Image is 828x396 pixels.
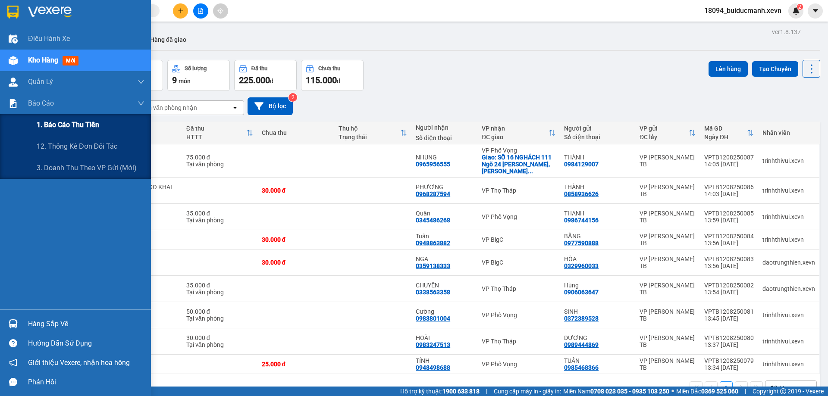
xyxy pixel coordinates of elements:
[28,376,144,389] div: Phản hồi
[339,134,400,140] div: Trạng thái
[772,27,801,37] div: ver 1.8.137
[186,161,253,168] div: Tại văn phòng
[635,122,700,144] th: Toggle SortBy
[564,282,631,289] div: Hùng
[186,217,253,224] div: Tại văn phòng
[270,78,273,84] span: đ
[416,210,473,217] div: Quân
[771,384,797,392] div: 10 / trang
[442,388,480,395] strong: 1900 633 818
[28,98,54,109] span: Báo cáo
[564,315,599,322] div: 0372389528
[186,282,253,289] div: 35.000 đ
[704,240,754,246] div: 13:56 [DATE]
[704,357,754,364] div: VPTB1208250079
[640,357,696,371] div: VP [PERSON_NAME] TB
[762,338,815,345] div: trinhthivui.xevn
[416,315,450,322] div: 0983801004
[262,259,330,266] div: 30.000 đ
[704,334,754,341] div: VPTB1208250080
[780,388,786,394] span: copyright
[720,381,733,394] button: 1
[798,4,801,10] span: 2
[704,134,747,140] div: Ngày ĐH
[9,56,18,65] img: warehouse-icon
[28,56,58,64] span: Kho hàng
[704,184,754,190] div: VPTB1208250086
[709,61,748,77] button: Lên hàng
[248,97,293,115] button: Bộ lọc
[762,236,815,243] div: trinhthivui.xevn
[37,162,137,173] span: 3. Doanh Thu theo VP Gửi (mới)
[528,168,533,175] span: ...
[213,3,228,19] button: aim
[198,8,204,14] span: file-add
[306,75,337,85] span: 115.000
[482,213,555,220] div: VP Phố Vọng
[416,184,473,190] div: PHƯƠNG
[564,357,631,364] div: TUẤN
[762,213,815,220] div: trinhthivui.xevn
[812,7,819,15] span: caret-down
[37,141,117,152] span: 12. Thống kê đơn đối tác
[704,125,747,132] div: Mã GD
[477,122,560,144] th: Toggle SortBy
[640,184,696,197] div: VP [PERSON_NAME] TB
[564,240,599,246] div: 0977590888
[9,99,18,108] img: solution-icon
[697,5,788,16] span: 18094_buiducmanh.xevn
[704,308,754,315] div: VPTB1208250081
[186,134,246,140] div: HTTT
[28,33,70,44] span: Điều hành xe
[564,233,631,240] div: BẰNG
[9,378,17,386] span: message
[564,334,631,341] div: DƯƠNG
[167,60,230,91] button: Số lượng9món
[564,154,631,161] div: THÀNH
[416,357,473,364] div: TỈNH
[762,312,815,318] div: trinhthivui.xevn
[28,76,53,87] span: Quản Lý
[808,3,823,19] button: caret-down
[28,337,144,350] div: Hướng dẫn sử dụng
[28,318,144,331] div: Hàng sắp về
[9,339,17,347] span: question-circle
[704,161,754,168] div: 14:05 [DATE]
[182,122,257,144] th: Toggle SortBy
[482,312,555,318] div: VP Phố Vọng
[762,187,815,194] div: trinhthivui.xevn
[186,210,253,217] div: 35.000 đ
[482,236,555,243] div: VP BigC
[186,308,253,315] div: 50.000 đ
[416,334,473,341] div: HOÀI
[232,104,238,111] svg: open
[564,161,599,168] div: 0984129007
[416,124,473,131] div: Người nhận
[239,75,270,85] span: 225.000
[564,308,631,315] div: SINH
[564,364,599,371] div: 0985468366
[416,154,473,161] div: NHUNG
[704,315,754,322] div: 13:45 [DATE]
[762,129,815,136] div: Nhân viên
[186,315,253,322] div: Tại văn phòng
[337,78,340,84] span: đ
[752,61,798,77] button: Tạo Chuyến
[762,259,815,266] div: daotrungthien.xevn
[482,187,555,194] div: VP Thọ Tháp
[138,78,144,85] span: down
[186,341,253,348] div: Tại văn phòng
[217,8,223,14] span: aim
[792,7,800,15] img: icon-new-feature
[482,361,555,368] div: VP Phố Vọng
[416,256,473,262] div: NGA
[482,285,555,292] div: VP Thọ Tháp
[138,103,197,112] div: Chọn văn phòng nhận
[262,236,330,243] div: 30.000 đ
[63,56,78,65] span: mới
[186,154,253,161] div: 75.000 đ
[564,217,599,224] div: 0986744156
[704,341,754,348] div: 13:37 [DATE]
[186,125,246,132] div: Đã thu
[704,210,754,217] div: VPTB1208250085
